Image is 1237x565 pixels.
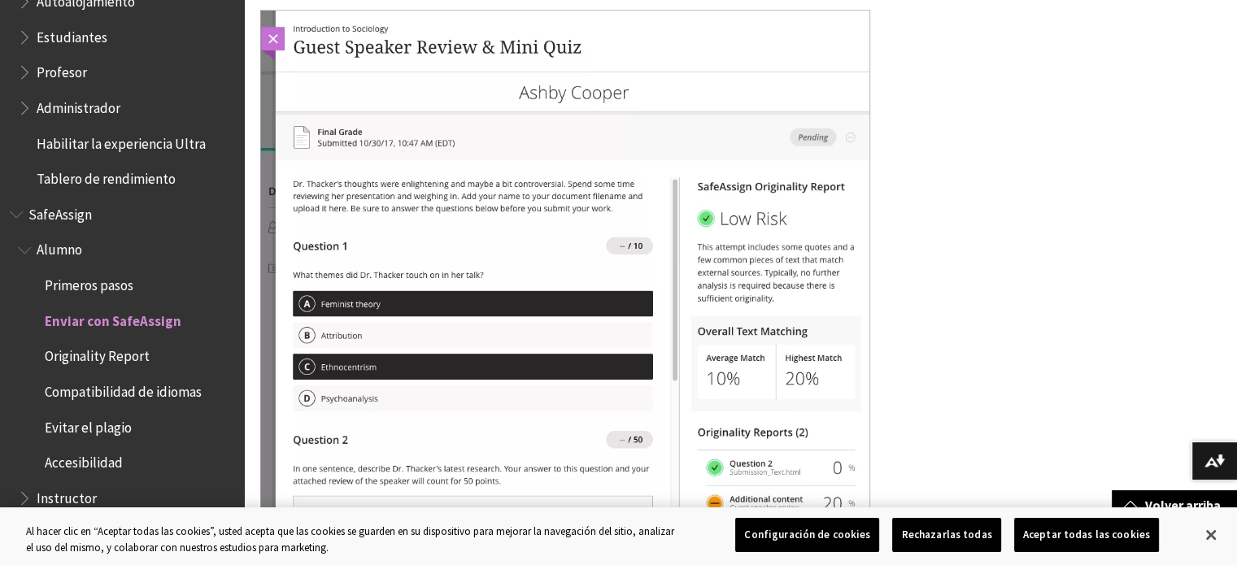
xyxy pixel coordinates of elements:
button: Rechazarlas todas [892,518,1000,552]
span: Compatibilidad de idiomas [45,378,202,400]
span: Estudiantes [37,24,107,46]
span: SafeAssign [28,201,92,223]
nav: Book outline for Blackboard SafeAssign [10,201,234,548]
span: Enviar con SafeAssign [45,307,181,329]
div: Al hacer clic en “Aceptar todas las cookies”, usted acepta que las cookies se guarden en su dispo... [26,524,681,555]
button: Configuración de cookies [735,518,879,552]
span: Originality Report [45,343,150,365]
span: Accesibilidad [45,450,123,472]
button: Cerrar [1193,517,1229,553]
span: Instructor [37,485,97,506]
span: Habilitar la experiencia Ultra [37,130,206,152]
span: Administrador [37,94,120,116]
span: Alumno [37,237,82,259]
span: Tablero de rendimiento [37,165,176,187]
button: Aceptar todas las cookies [1014,518,1159,552]
span: Evitar el plagio [45,414,132,436]
span: Primeros pasos [45,272,133,293]
a: Volver arriba [1112,490,1237,520]
span: Profesor [37,59,87,80]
